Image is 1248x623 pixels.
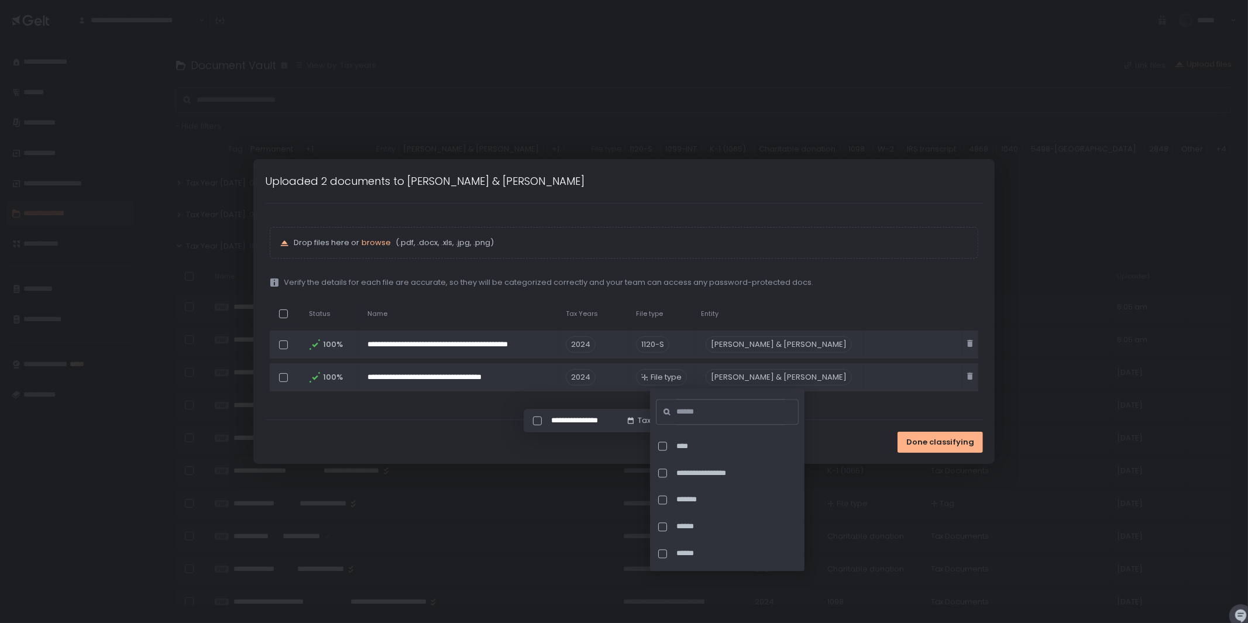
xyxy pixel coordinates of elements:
[636,309,663,318] span: File type
[566,369,596,385] span: 2024
[566,336,596,353] span: 2024
[323,372,342,383] span: 100%
[294,238,968,248] p: Drop files here or
[309,309,331,318] span: Status
[626,415,670,426] button: Tax year
[367,309,387,318] span: Name
[651,372,682,383] span: File type
[362,238,391,248] button: browse
[706,369,852,385] div: [PERSON_NAME] & [PERSON_NAME]
[566,309,598,318] span: Tax Years
[898,432,983,453] button: Done classifying
[906,437,974,448] span: Done classifying
[265,173,585,189] h1: Uploaded 2 documents to [PERSON_NAME] & [PERSON_NAME]
[701,309,718,318] span: Entity
[706,336,852,353] div: [PERSON_NAME] & [PERSON_NAME]
[284,277,813,288] span: Verify the details for each file are accurate, so they will be categorized correctly and your tea...
[323,339,342,350] span: 100%
[393,238,494,248] span: (.pdf, .docx, .xls, .jpg, .png)
[636,336,669,353] div: 1120-S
